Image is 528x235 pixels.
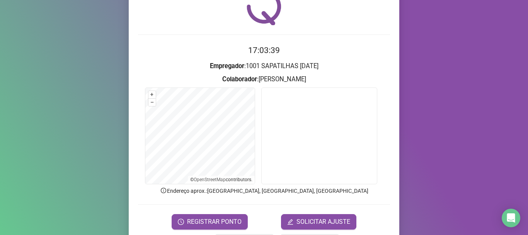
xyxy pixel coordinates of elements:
strong: Colaborador [222,75,257,83]
h3: : 1001 SAPATILHAS [DATE] [138,61,390,71]
a: OpenStreetMap [194,177,226,182]
span: SOLICITAR AJUSTE [296,217,350,226]
button: + [148,91,156,98]
button: – [148,99,156,106]
h3: : [PERSON_NAME] [138,74,390,84]
span: REGISTRAR PONTO [187,217,242,226]
span: info-circle [160,187,167,194]
span: edit [287,219,293,225]
span: clock-circle [178,219,184,225]
div: Open Intercom Messenger [502,209,520,227]
li: © contributors. [190,177,252,182]
strong: Empregador [210,62,244,70]
button: REGISTRAR PONTO [172,214,248,230]
button: editSOLICITAR AJUSTE [281,214,356,230]
time: 17:03:39 [248,46,280,55]
p: Endereço aprox. : [GEOGRAPHIC_DATA], [GEOGRAPHIC_DATA], [GEOGRAPHIC_DATA] [138,187,390,195]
